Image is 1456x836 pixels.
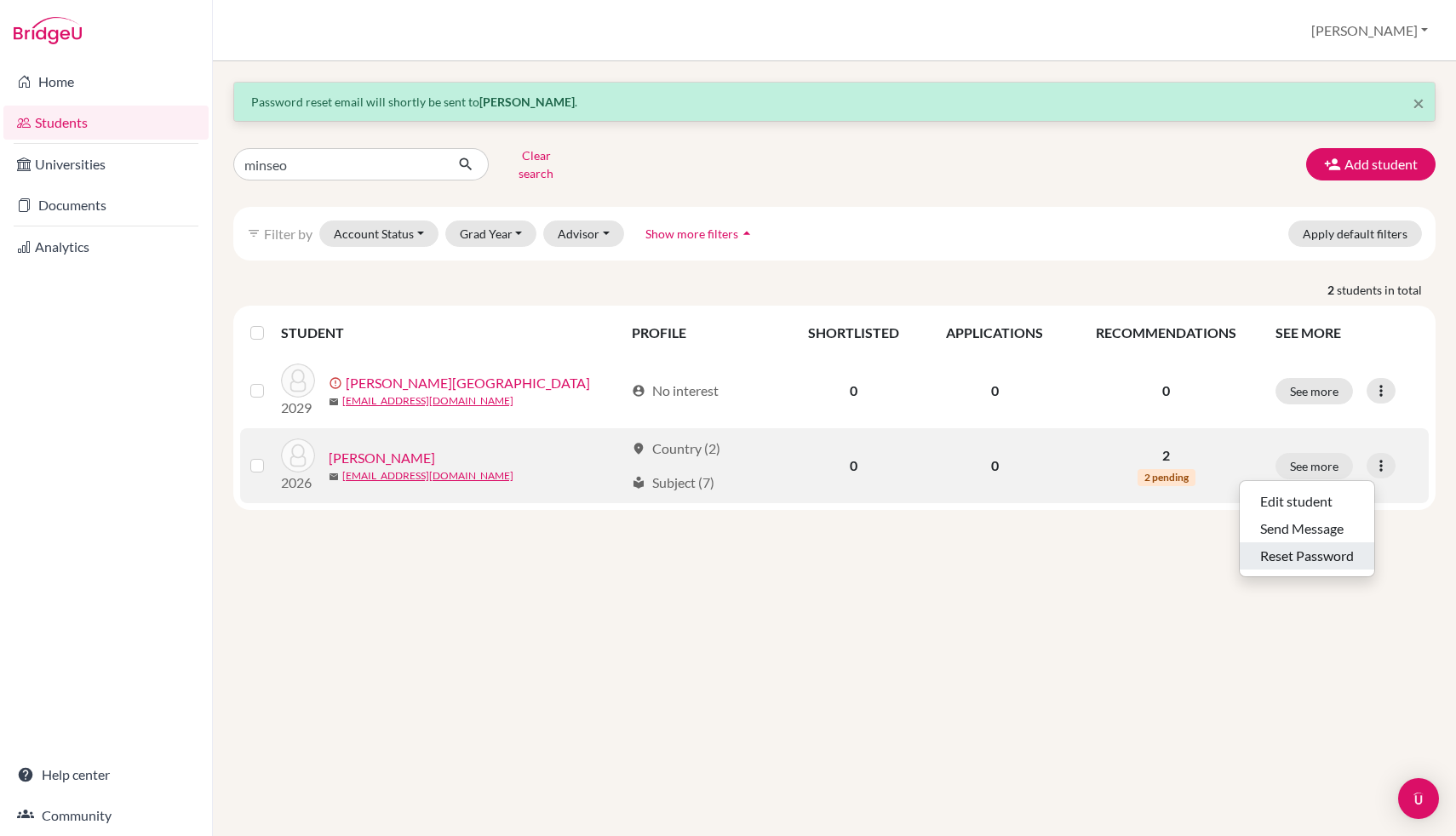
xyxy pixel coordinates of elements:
span: × [1413,90,1424,115]
span: account_circle [632,384,645,398]
button: Reset Password [1240,542,1374,570]
td: 0 [785,428,922,503]
img: Bridge-U [14,17,82,44]
td: 0 [785,353,922,428]
td: 0 [922,428,1067,503]
span: students in total [1337,281,1436,299]
button: See more [1275,453,1353,479]
button: Edit student [1240,488,1374,515]
p: 0 [1077,381,1255,401]
a: Universities [3,147,209,181]
span: mail [329,472,339,482]
span: Show more filters [645,226,738,241]
p: 2029 [281,398,315,418]
th: PROFILE [622,312,785,353]
a: Home [3,65,209,99]
span: local_library [632,476,645,490]
a: Analytics [3,230,209,264]
button: Add student [1306,148,1436,180]
p: 2 [1077,445,1255,466]
th: SEE MORE [1265,312,1429,353]
th: STUDENT [281,312,622,353]
button: See more [1275,378,1353,404]
span: 2 pending [1138,469,1195,486]
td: 0 [922,353,1067,428]
span: Filter by [264,226,312,242]
strong: 2 [1327,281,1337,299]
button: Close [1413,93,1424,113]
button: Grad Year [445,220,537,247]
div: Subject (7) [632,472,714,493]
span: error_outline [329,376,346,390]
button: Show more filtersarrow_drop_up [631,220,770,247]
p: 2026 [281,472,315,493]
th: RECOMMENDATIONS [1067,312,1265,353]
a: Students [3,106,209,140]
th: SHORTLISTED [785,312,922,353]
a: [EMAIL_ADDRESS][DOMAIN_NAME] [342,468,513,484]
button: Account Status [319,220,439,247]
span: mail [329,397,339,407]
button: [PERSON_NAME] [1304,14,1436,47]
button: Apply default filters [1288,220,1422,247]
div: No interest [632,381,719,401]
div: Country (2) [632,438,720,459]
a: Documents [3,188,209,222]
input: Find student by name... [233,148,444,180]
i: filter_list [247,226,261,240]
i: arrow_drop_up [738,225,755,242]
div: Open Intercom Messenger [1398,778,1439,819]
img: Lee, Minseo [281,438,315,472]
a: Help center [3,758,209,792]
button: Clear search [489,142,583,186]
a: [PERSON_NAME][GEOGRAPHIC_DATA] [346,373,590,393]
a: [EMAIL_ADDRESS][DOMAIN_NAME] [342,393,513,409]
img: Gwon, Minseo [281,364,315,398]
p: Password reset email will shortly be sent to . [251,93,1418,111]
a: [PERSON_NAME] [329,448,435,468]
span: location_on [632,442,645,455]
button: Advisor [543,220,624,247]
strong: [PERSON_NAME] [479,94,575,109]
button: Send Message [1240,515,1374,542]
a: Community [3,799,209,833]
th: APPLICATIONS [922,312,1067,353]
